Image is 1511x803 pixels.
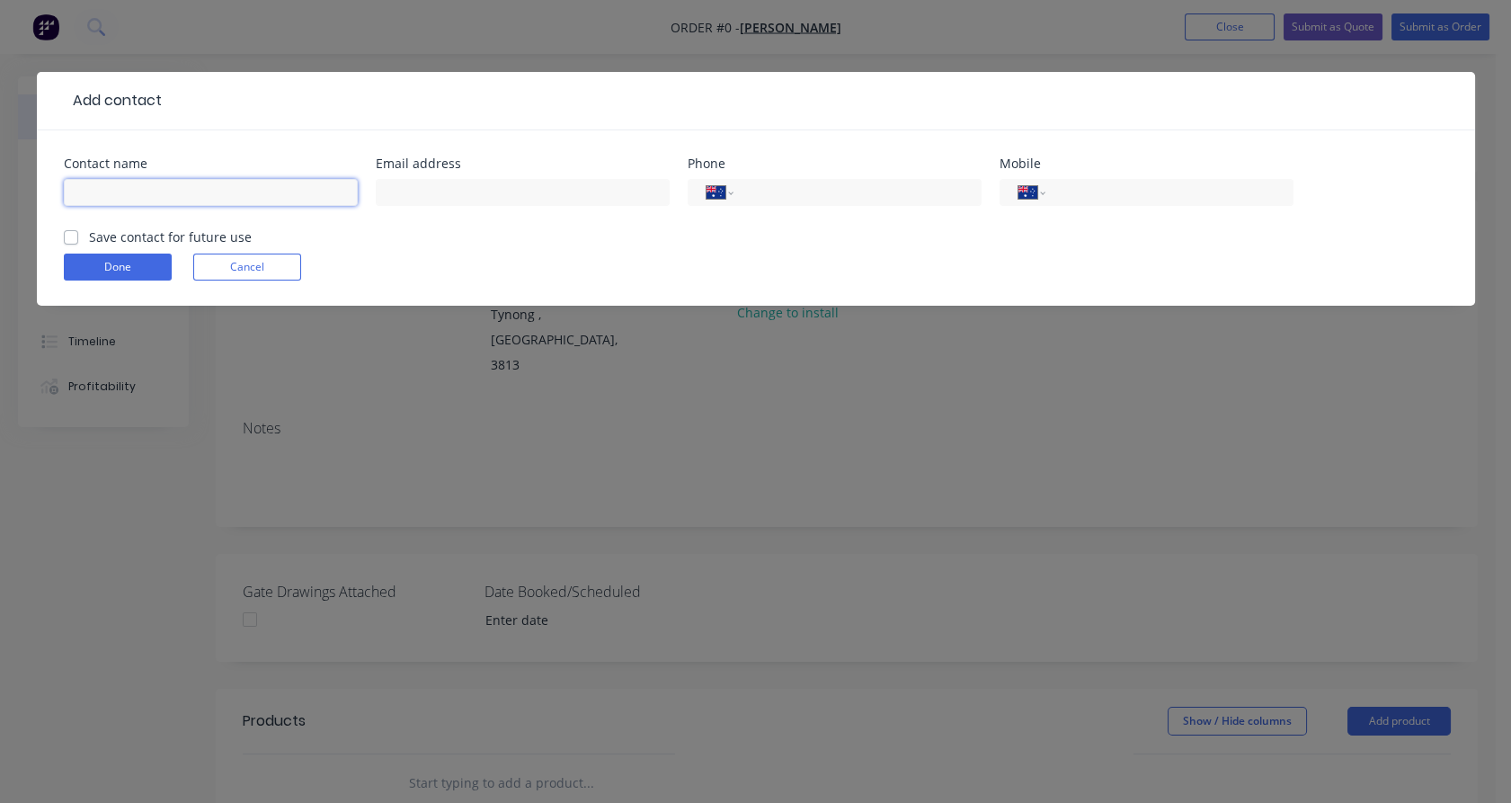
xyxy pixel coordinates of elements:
button: Cancel [193,254,301,281]
label: Save contact for future use [89,228,252,246]
div: Contact name [64,157,358,170]
div: Phone [688,157,982,170]
div: Add contact [64,90,162,112]
div: Mobile [1000,157,1293,170]
div: Email address [376,157,670,170]
button: Done [64,254,172,281]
